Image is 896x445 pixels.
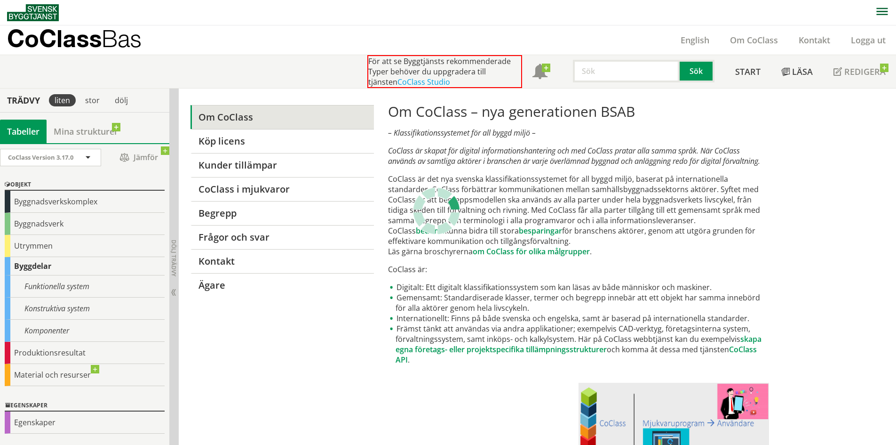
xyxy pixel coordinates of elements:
div: Komponenter [5,320,165,342]
a: Läsa [771,55,823,88]
div: Trädvy [2,95,45,105]
span: Start [735,66,761,77]
img: Svensk Byggtjänst [7,4,59,21]
li: Främst tänkt att användas via andra applikationer; exempelvis CAD-verktyg, företagsinterna system... [388,324,769,365]
h1: Om CoClass – nya generationen BSAB [388,103,769,120]
div: Funktionella system [5,275,165,298]
a: besparingar [519,226,562,236]
a: English [670,34,720,46]
a: Köp licens [190,129,373,153]
div: Utrymmen [5,235,165,257]
button: Sök [680,60,714,82]
p: CoClass [7,33,142,44]
div: dölj [109,94,134,106]
a: Kontakt [190,249,373,273]
a: Ägare [190,273,373,297]
a: CoClassBas [7,25,162,55]
span: Läsa [792,66,813,77]
div: Byggdelar [5,257,165,275]
div: Objekt [5,179,165,191]
div: Egenskaper [5,400,165,412]
div: liten [49,94,76,106]
a: Redigera [823,55,896,88]
a: Om CoClass [720,34,788,46]
a: Kontakt [788,34,840,46]
div: Produktionsresultat [5,342,165,364]
div: Byggnadsverk [5,213,165,235]
a: CoClass Studio [397,77,450,87]
li: Gemensamt: Standardiserade klasser, termer och begrepp innebär att ett objekt har samma innebörd ... [388,292,769,313]
p: CoClass är det nya svenska klassifikationssystemet för all byggd miljö, baserat på internationell... [388,174,769,257]
a: Logga ut [840,34,896,46]
li: Digitalt: Ett digitalt klassifikationssystem som kan läsas av både människor och maskiner. [388,282,769,292]
div: stor [79,94,105,106]
a: om CoClass för olika målgrupper [473,246,590,257]
span: Bas [102,24,142,52]
a: CoClass API [396,344,757,365]
div: Material och resurser [5,364,165,386]
span: Dölj trädvy [170,240,178,276]
a: CoClass i mjukvaror [190,177,373,201]
a: Start [725,55,771,88]
div: Egenskaper [5,412,165,434]
div: För att se Byggtjänsts rekommenderade Typer behöver du uppgradera till tjänsten [367,55,522,88]
img: Laddar [413,187,460,235]
li: Internationellt: Finns på både svenska och engelska, samt är baserad på internationella standarder. [388,313,769,324]
p: CoClass är: [388,264,769,275]
a: Mina strukturer [47,120,125,143]
em: CoClass är skapat för digital informationshantering och med CoClass pratar alla samma språk. När ... [388,146,760,166]
div: Konstruktiva system [5,298,165,320]
a: Kunder tillämpar [190,153,373,177]
input: Sök [573,60,680,82]
a: Om CoClass [190,105,373,129]
a: Begrepp [190,201,373,225]
div: Byggnadsverkskomplex [5,191,165,213]
span: Jämför [111,149,167,166]
a: Frågor och svar [190,225,373,249]
em: – Klassifikationssystemet för all byggd miljö – [388,128,536,138]
span: CoClass Version 3.17.0 [8,153,73,162]
a: skapa egna företags- eller projektspecifika tillämpningsstrukturer [396,334,761,355]
span: Redigera [844,66,886,77]
span: Notifikationer [532,65,547,80]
